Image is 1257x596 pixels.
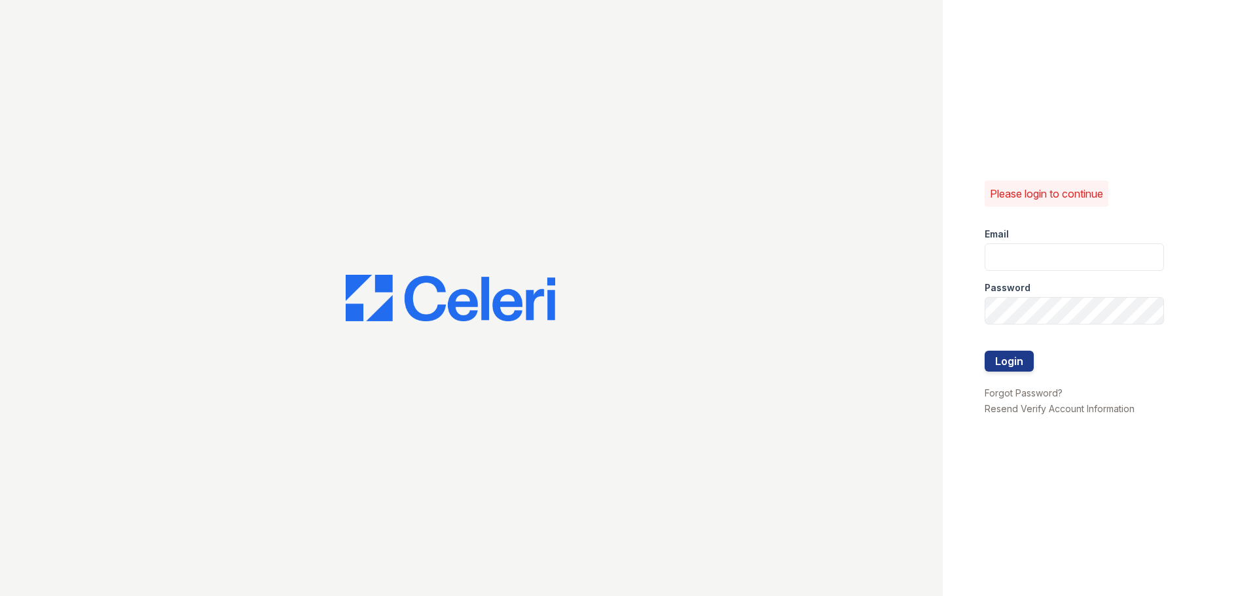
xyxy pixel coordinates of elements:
a: Resend Verify Account Information [985,403,1135,414]
a: Forgot Password? [985,387,1063,398]
label: Email [985,228,1009,241]
p: Please login to continue [990,186,1103,202]
label: Password [985,281,1030,294]
img: CE_Logo_Blue-a8612792a0a2168367f1c8372b55b34899dd931a85d93a1a3d3e32e68fde9ad4.png [346,275,555,322]
button: Login [985,351,1034,372]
